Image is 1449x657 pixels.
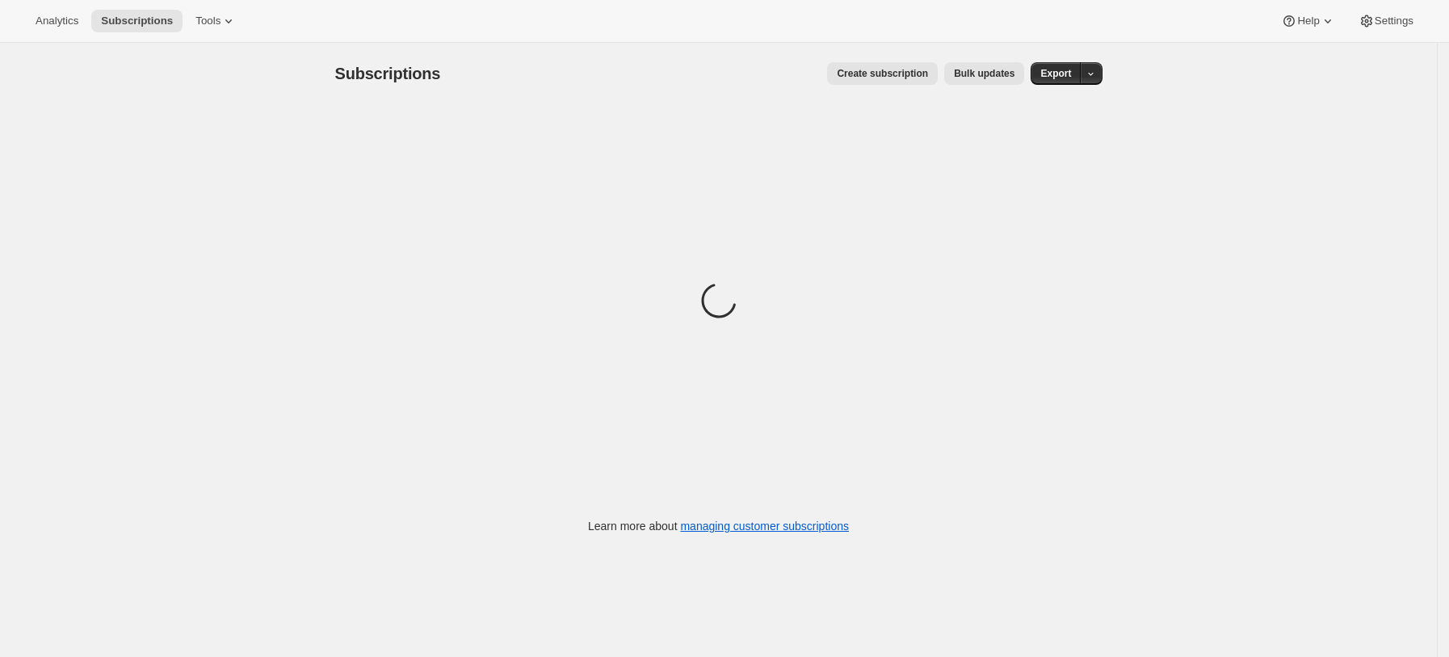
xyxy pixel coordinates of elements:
[26,10,88,32] button: Analytics
[36,15,78,27] span: Analytics
[1040,67,1071,80] span: Export
[91,10,183,32] button: Subscriptions
[1031,62,1081,85] button: Export
[827,62,938,85] button: Create subscription
[1349,10,1423,32] button: Settings
[1271,10,1345,32] button: Help
[186,10,246,32] button: Tools
[101,15,173,27] span: Subscriptions
[195,15,220,27] span: Tools
[588,518,849,534] p: Learn more about
[335,65,441,82] span: Subscriptions
[1297,15,1319,27] span: Help
[837,67,928,80] span: Create subscription
[1375,15,1413,27] span: Settings
[954,67,1014,80] span: Bulk updates
[944,62,1024,85] button: Bulk updates
[680,520,849,533] a: managing customer subscriptions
